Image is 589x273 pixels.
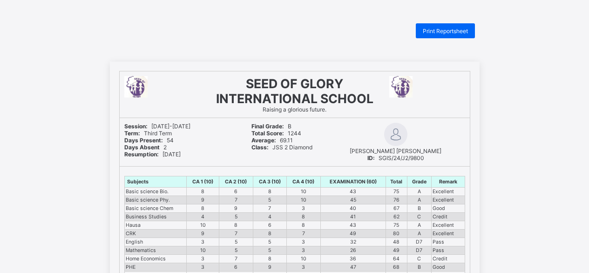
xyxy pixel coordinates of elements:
[287,263,320,272] td: 3
[251,144,269,151] b: Class:
[219,230,253,238] td: 7
[124,144,160,151] b: Days Absent
[320,176,386,188] th: EXAMINATION (60)
[216,76,373,106] span: SEED OF GLORY INTERNATIONAL SCHOOL
[124,204,187,213] td: Basic science Chem
[432,263,465,272] td: Good
[253,196,286,204] td: 5
[287,255,320,263] td: 10
[407,263,431,272] td: B
[386,246,407,255] td: 49
[124,130,140,137] b: Term:
[432,188,465,196] td: Excellent
[124,255,187,263] td: Home Economics
[287,221,320,230] td: 8
[251,144,312,151] span: JSS 2 Diamond
[263,106,326,113] span: Raising a glorious future.
[124,221,187,230] td: Hausa
[407,221,431,230] td: A
[124,137,174,144] span: 54
[219,238,253,246] td: 5
[287,176,320,188] th: CA 4 (10)
[187,238,219,246] td: 3
[219,196,253,204] td: 7
[320,204,386,213] td: 40
[407,176,431,188] th: Grade
[253,263,286,272] td: 9
[287,246,320,255] td: 3
[350,147,441,154] span: [PERSON_NAME] [PERSON_NAME]
[253,188,286,196] td: 8
[251,123,284,130] b: Final Grade:
[253,246,286,255] td: 5
[219,246,253,255] td: 5
[287,230,320,238] td: 7
[432,238,465,246] td: Pass
[320,230,386,238] td: 49
[367,154,424,161] span: SGIS/24/J2/9800
[386,230,407,238] td: 80
[432,230,465,238] td: Excellent
[320,188,386,196] td: 43
[320,196,386,204] td: 45
[386,204,407,213] td: 67
[320,255,386,263] td: 36
[187,255,219,263] td: 3
[386,221,407,230] td: 75
[219,221,253,230] td: 8
[320,221,386,230] td: 43
[187,213,219,221] td: 4
[386,263,407,272] td: 68
[287,196,320,204] td: 10
[432,246,465,255] td: Pass
[187,263,219,272] td: 3
[251,137,276,144] b: Average:
[423,28,468,35] span: Print Reportsheet
[187,230,219,238] td: 9
[124,144,167,151] span: 2
[386,255,407,263] td: 64
[407,204,431,213] td: B
[124,246,187,255] td: Mathematics
[253,213,286,221] td: 4
[320,238,386,246] td: 32
[187,246,219,255] td: 10
[320,213,386,221] td: 41
[187,221,219,230] td: 10
[124,123,190,130] span: [DATE]-[DATE]
[219,188,253,196] td: 6
[124,263,187,272] td: PHE
[251,137,293,144] span: 69.11
[386,213,407,221] td: 62
[124,123,148,130] b: Session:
[386,188,407,196] td: 75
[253,204,286,213] td: 7
[287,213,320,221] td: 8
[432,221,465,230] td: Excellent
[320,263,386,272] td: 47
[320,246,386,255] td: 26
[367,154,375,161] b: ID:
[432,204,465,213] td: Good
[287,204,320,213] td: 3
[124,188,187,196] td: Basic science Bio.
[432,255,465,263] td: Credit
[124,230,187,238] td: CRK
[407,255,431,263] td: C
[187,196,219,204] td: 9
[219,204,253,213] td: 9
[219,255,253,263] td: 7
[219,263,253,272] td: 6
[219,213,253,221] td: 5
[407,238,431,246] td: D7
[432,213,465,221] td: Credit
[187,176,219,188] th: CA 1 (10)
[432,196,465,204] td: Excellent
[407,230,431,238] td: A
[432,176,465,188] th: Remark
[253,238,286,246] td: 5
[287,238,320,246] td: 3
[124,213,187,221] td: Business Studies
[124,137,163,144] b: Days Present:
[251,123,291,130] span: B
